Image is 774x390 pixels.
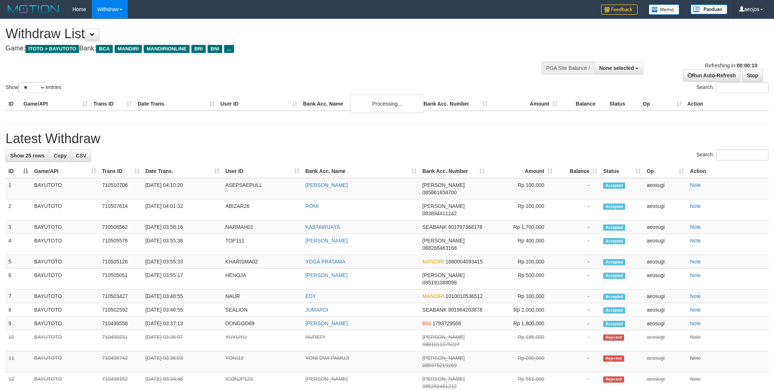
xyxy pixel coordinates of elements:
[601,4,638,15] img: Feedback.jpg
[222,234,302,255] td: TOP111
[6,303,31,317] td: 8
[302,164,420,178] th: Bank Acc. Name: activate to sort column ascending
[6,269,31,290] td: 6
[222,290,302,303] td: NAUR
[6,255,31,269] td: 5
[603,307,625,313] span: Accepted
[143,351,223,372] td: [DATE] 03:36:03
[25,45,79,53] span: ITOTO > BAYUTOTO
[603,259,625,265] span: Accepted
[555,234,601,255] td: -
[422,355,465,361] span: [PERSON_NAME]
[143,290,223,303] td: [DATE] 03:48:55
[690,238,701,244] a: Note
[222,164,302,178] th: User ID: activate to sort column ascending
[6,199,31,220] td: 2
[305,259,345,265] a: YOGA PRATAMA
[305,355,349,361] a: YONI DWI PAMUJI
[644,164,687,178] th: Op: activate to sort column ascending
[222,220,302,234] td: NARMAH01
[6,290,31,303] td: 7
[143,178,223,199] td: [DATE] 04:10:20
[487,330,555,351] td: Rp 186,000
[115,45,142,53] span: MANDIRI
[99,317,143,330] td: 710499558
[490,97,560,111] th: Amount
[555,269,601,290] td: -
[6,330,31,351] td: 10
[560,97,606,111] th: Balance
[448,224,482,230] span: Copy 901797368178 to clipboard
[99,290,143,303] td: 710503427
[31,178,99,199] td: BAYUTOTO
[742,69,763,82] a: Stop
[716,82,768,93] input: Search:
[649,4,680,15] img: Button%20Memo.svg
[31,234,99,255] td: BAYUTOTO
[31,290,99,303] td: BAYUTOTO
[603,334,624,341] span: Rejected
[31,330,99,351] td: BAYUTOTO
[217,97,300,111] th: User ID
[422,259,444,265] span: MANDIRI
[684,97,768,111] th: Action
[603,238,625,244] span: Accepted
[222,269,302,290] td: HENOJA
[603,273,625,279] span: Accepted
[422,320,431,326] span: BNI
[448,307,482,313] span: Copy 901964203878 to clipboard
[555,303,601,317] td: -
[487,255,555,269] td: Rp 100,000
[644,255,687,269] td: aeosugi
[99,303,143,317] td: 710502592
[600,164,644,178] th: Status: activate to sort column ascending
[487,199,555,220] td: Rp 100,000
[10,153,44,159] span: Show 25 rows
[690,320,701,326] a: Note
[687,164,768,178] th: Action
[487,178,555,199] td: Rp 100,000
[305,224,340,230] a: KASTAWIJAYA
[305,334,325,340] a: NUREPI
[222,351,302,372] td: YONI12
[640,97,684,111] th: Op
[422,362,457,368] span: Copy 085975219269 to clipboard
[222,317,302,330] td: DONGGO69
[99,178,143,199] td: 710510706
[487,269,555,290] td: Rp 500,000
[594,62,643,74] button: None selected
[6,149,49,162] a: Show 25 rows
[222,303,302,317] td: SEALION
[99,269,143,290] td: 710505051
[644,317,687,330] td: aeosugi
[143,330,223,351] td: [DATE] 03:36:07
[305,307,328,313] a: JUMARDI
[644,178,687,199] td: aeosugi
[222,330,302,351] td: YUYUYU
[222,255,302,269] td: KHARISMA02
[6,164,31,178] th: ID: activate to sort column descending
[96,45,112,53] span: BCA
[690,224,701,230] a: Note
[18,82,46,93] select: Showentries
[6,26,509,41] h1: Withdraw List
[90,97,135,111] th: Trans ID
[420,164,487,178] th: Bank Acc. Number: activate to sort column ascending
[422,203,465,209] span: [PERSON_NAME]
[99,234,143,255] td: 710505576
[422,189,457,195] span: Copy 085861658700 to clipboard
[599,65,634,71] span: None selected
[144,45,190,53] span: MANDIRIONLINE
[422,383,457,389] span: Copy 085282451212 to clipboard
[31,199,99,220] td: BAYUTOTO
[487,290,555,303] td: Rp 100,000
[350,95,424,113] div: Processing...
[603,376,624,383] span: Rejected
[555,351,601,372] td: -
[6,82,61,93] label: Show entries
[691,4,727,14] img: panduan.png
[555,199,601,220] td: -
[555,290,601,303] td: -
[143,303,223,317] td: [DATE] 03:46:55
[432,320,461,326] span: Copy 1793729566 to clipboard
